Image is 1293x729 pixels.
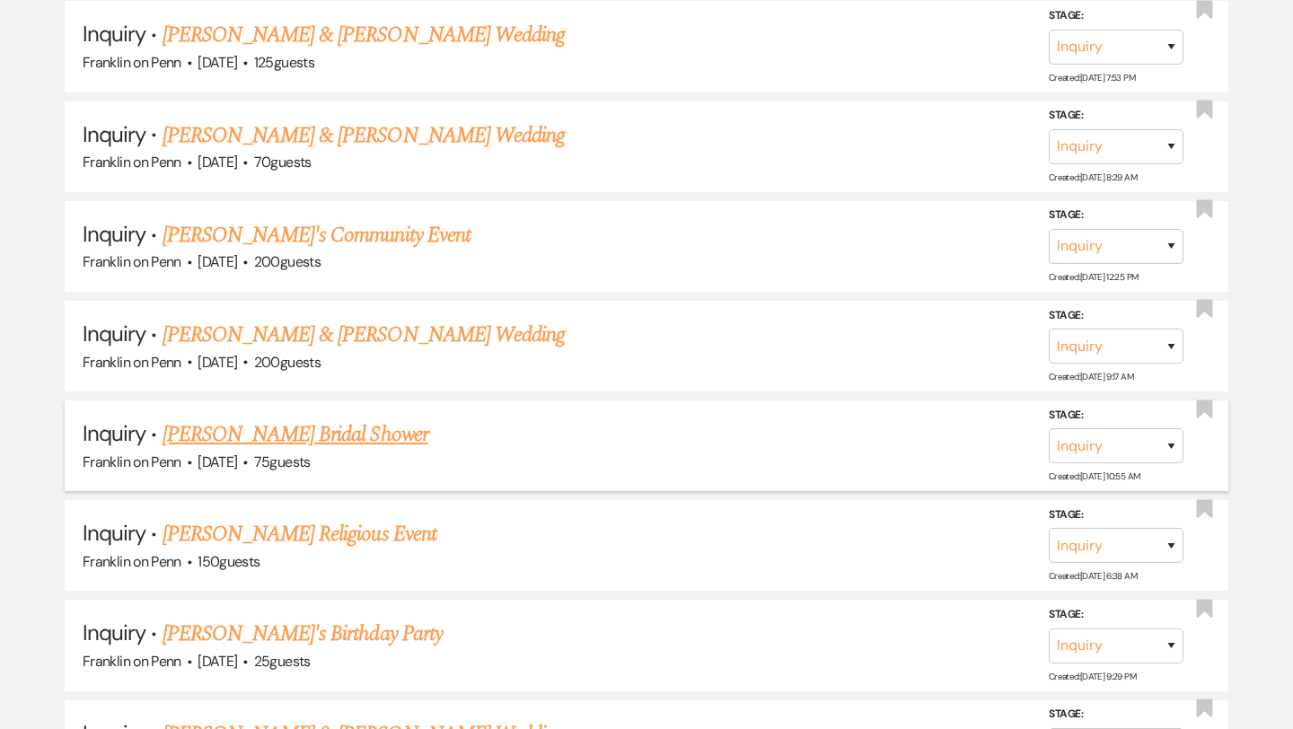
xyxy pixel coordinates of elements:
[198,652,237,671] span: [DATE]
[1049,605,1183,625] label: Stage:
[1049,470,1139,482] span: Created: [DATE] 10:55 AM
[198,153,237,171] span: [DATE]
[1049,570,1137,582] span: Created: [DATE] 6:38 AM
[254,153,312,171] span: 70 guests
[163,418,428,451] a: [PERSON_NAME] Bridal Shower
[83,53,181,72] span: Franklin on Penn
[1049,71,1135,83] span: Created: [DATE] 7:53 PM
[1049,671,1136,682] span: Created: [DATE] 9:29 PM
[83,153,181,171] span: Franklin on Penn
[163,319,565,351] a: [PERSON_NAME] & [PERSON_NAME] Wedding
[83,619,145,646] span: Inquiry
[163,119,565,152] a: [PERSON_NAME] & [PERSON_NAME] Wedding
[83,220,145,248] span: Inquiry
[254,452,311,471] span: 75 guests
[1049,406,1183,426] label: Stage:
[83,452,181,471] span: Franklin on Penn
[83,552,181,571] span: Franklin on Penn
[1049,206,1183,225] label: Stage:
[83,652,181,671] span: Franklin on Penn
[83,320,145,347] span: Inquiry
[1049,505,1183,525] label: Stage:
[254,652,311,671] span: 25 guests
[163,219,471,251] a: [PERSON_NAME]'s Community Event
[1049,371,1133,382] span: Created: [DATE] 9:17 AM
[1049,106,1183,126] label: Stage:
[254,353,321,372] span: 200 guests
[83,419,145,447] span: Inquiry
[254,53,314,72] span: 125 guests
[1049,171,1137,183] span: Created: [DATE] 8:29 AM
[198,53,237,72] span: [DATE]
[83,519,145,547] span: Inquiry
[163,518,436,550] a: [PERSON_NAME] Religious Event
[83,353,181,372] span: Franklin on Penn
[1049,705,1183,725] label: Stage:
[163,19,565,51] a: [PERSON_NAME] & [PERSON_NAME] Wedding
[1049,271,1138,283] span: Created: [DATE] 12:25 PM
[198,552,259,571] span: 150 guests
[83,252,181,271] span: Franklin on Penn
[254,252,321,271] span: 200 guests
[198,452,237,471] span: [DATE]
[1049,6,1183,26] label: Stage:
[163,618,443,650] a: [PERSON_NAME]'s Birthday Party
[198,252,237,271] span: [DATE]
[198,353,237,372] span: [DATE]
[1049,305,1183,325] label: Stage:
[83,20,145,48] span: Inquiry
[83,120,145,148] span: Inquiry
